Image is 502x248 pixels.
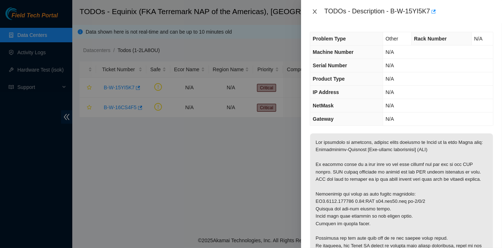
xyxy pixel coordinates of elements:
[313,49,353,55] span: Machine Number
[386,116,394,122] span: N/A
[310,8,320,15] button: Close
[313,36,346,42] span: Problem Type
[474,36,482,42] span: N/A
[313,116,334,122] span: Gateway
[312,9,318,14] span: close
[386,49,394,55] span: N/A
[414,36,447,42] span: Rack Number
[313,103,334,108] span: NetMask
[313,63,347,68] span: Serial Number
[386,89,394,95] span: N/A
[386,36,398,42] span: Other
[313,89,339,95] span: IP Address
[386,103,394,108] span: N/A
[313,76,344,82] span: Product Type
[324,6,493,17] div: TODOs - Description - B-W-15YI5K7
[386,63,394,68] span: N/A
[386,76,394,82] span: N/A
